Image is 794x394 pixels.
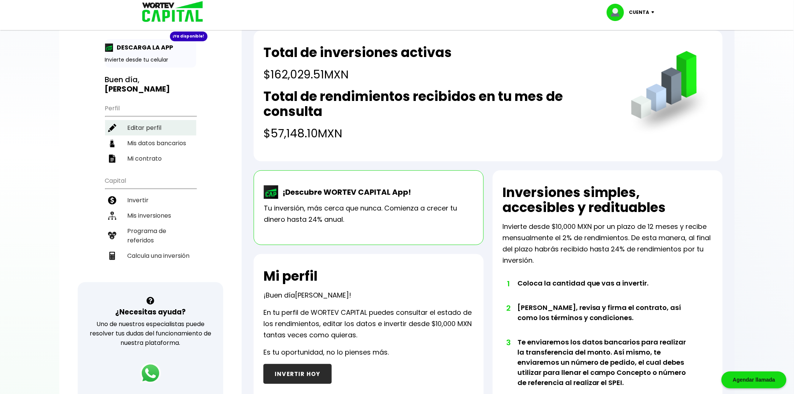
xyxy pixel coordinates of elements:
[263,66,452,83] h4: $162,029.51 MXN
[108,155,116,163] img: contrato-icon.f2db500c.svg
[108,196,116,205] img: invertir-icon.b3b967d7.svg
[105,135,196,151] a: Mis datos bancarios
[105,248,196,263] a: Calcula una inversión
[113,43,173,52] p: DESCARGA LA APP
[105,151,196,166] a: Mi contrato
[506,302,510,314] span: 2
[502,221,713,266] p: Invierte desde $10,000 MXN por un plazo de 12 meses y recibe mensualmente el 2% de rendimientos. ...
[263,307,474,341] p: En tu perfil de WORTEV CAPITAL puedes consultar el estado de los rendimientos, editar los datos e...
[263,45,452,60] h2: Total de inversiones activas
[722,371,786,388] div: Agendar llamada
[628,51,713,136] img: grafica.516fef24.png
[263,125,616,142] h4: $57,148.10 MXN
[105,100,196,166] ul: Perfil
[607,4,629,21] img: profile-image
[108,124,116,132] img: editar-icon.952d3147.svg
[295,290,349,300] span: [PERSON_NAME]
[108,252,116,260] img: calculadora-icon.17d418c4.svg
[517,278,692,302] li: Coloca la cantidad que vas a invertir.
[105,192,196,208] a: Invertir
[105,208,196,223] a: Mis inversiones
[105,120,196,135] a: Editar perfil
[264,185,279,199] img: wortev-capital-app-icon
[629,7,650,18] p: Cuenta
[502,185,713,215] h2: Inversiones simples, accesibles y redituables
[105,56,196,64] p: Invierte desde tu celular
[263,364,332,384] button: INVERTIR HOY
[140,363,161,384] img: logos_whatsapp-icon.242b2217.svg
[279,186,411,198] p: ¡Descubre WORTEV CAPITAL App!
[264,203,474,225] p: Tu inversión, más cerca que nunca. Comienza a crecer tu dinero hasta 24% anual.
[108,212,116,220] img: inversiones-icon.6695dc30.svg
[105,223,196,248] a: Programa de referidos
[263,269,317,284] h2: Mi perfil
[263,347,389,358] p: Es tu oportunidad, no lo pienses más.
[105,75,196,94] h3: Buen día,
[108,232,116,240] img: recomiendanos-icon.9b8e9327.svg
[263,89,616,119] h2: Total de rendimientos recibidos en tu mes de consulta
[263,290,351,301] p: ¡Buen día !
[517,302,692,337] li: [PERSON_NAME], revisa y firma el contrato, así como los términos y condiciones.
[87,319,214,347] p: Uno de nuestros especialistas puede resolver tus dudas del funcionamiento de nuestra plataforma.
[105,172,196,282] ul: Capital
[506,337,510,348] span: 3
[170,32,208,41] div: ¡Ya disponible!
[105,44,113,52] img: app-icon
[115,307,186,317] h3: ¿Necesitas ayuda?
[105,84,170,94] b: [PERSON_NAME]
[650,11,660,14] img: icon-down
[506,278,510,289] span: 1
[108,139,116,147] img: datos-icon.10cf9172.svg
